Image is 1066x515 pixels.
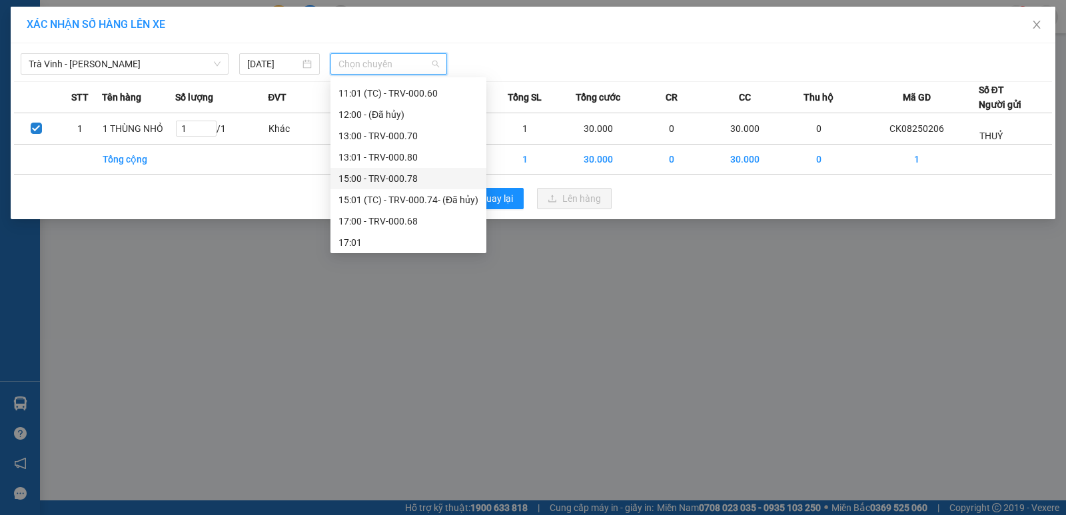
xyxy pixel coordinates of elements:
[338,86,478,101] div: 11:01 (TC) - TRV-000.60
[338,54,439,74] span: Chọn chuyến
[1031,19,1042,30] span: close
[268,90,286,105] span: ĐVT
[537,188,612,209] button: uploadLên hàng
[338,107,478,122] div: 12:00 - (Đã hủy)
[1018,7,1055,44] button: Close
[855,145,979,175] td: 1
[576,90,620,105] span: Tổng cước
[247,57,300,71] input: 11/08/2025
[488,113,562,145] td: 1
[205,129,213,137] span: down
[58,113,102,145] td: 1
[102,113,175,145] td: 1 THÙNG NHỎ
[201,129,216,136] span: Decrease Value
[268,113,341,145] td: Khác
[338,150,478,165] div: 13:01 - TRV-000.80
[338,171,478,186] div: 15:00 - TRV-000.78
[666,90,678,105] span: CR
[29,54,221,74] span: Trà Vinh - Hồ Chí Minh
[803,90,833,105] span: Thu hộ
[175,90,213,105] span: Số lượng
[338,235,478,250] div: 17:01
[708,113,782,145] td: 30.000
[480,191,513,206] span: Quay lại
[201,121,216,129] span: Increase Value
[205,122,213,130] span: up
[102,145,175,175] td: Tổng cộng
[708,145,782,175] td: 30.000
[71,90,89,105] span: STT
[175,113,268,145] td: / 1
[782,113,855,145] td: 0
[562,113,635,145] td: 30.000
[454,188,524,209] button: rollbackQuay lại
[739,90,751,105] span: CC
[635,145,708,175] td: 0
[979,131,1003,141] span: THUỶ
[338,193,478,207] div: 15:01 (TC) - TRV-000.74 - (Đã hủy)
[338,129,478,143] div: 13:00 - TRV-000.70
[979,83,1021,112] div: Số ĐT Người gửi
[855,113,979,145] td: CK08250206
[102,90,141,105] span: Tên hàng
[782,145,855,175] td: 0
[488,145,562,175] td: 1
[508,90,542,105] span: Tổng SL
[27,18,165,31] span: XÁC NHẬN SỐ HÀNG LÊN XE
[635,113,708,145] td: 0
[562,145,635,175] td: 30.000
[338,214,478,229] div: 17:00 - TRV-000.68
[903,90,931,105] span: Mã GD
